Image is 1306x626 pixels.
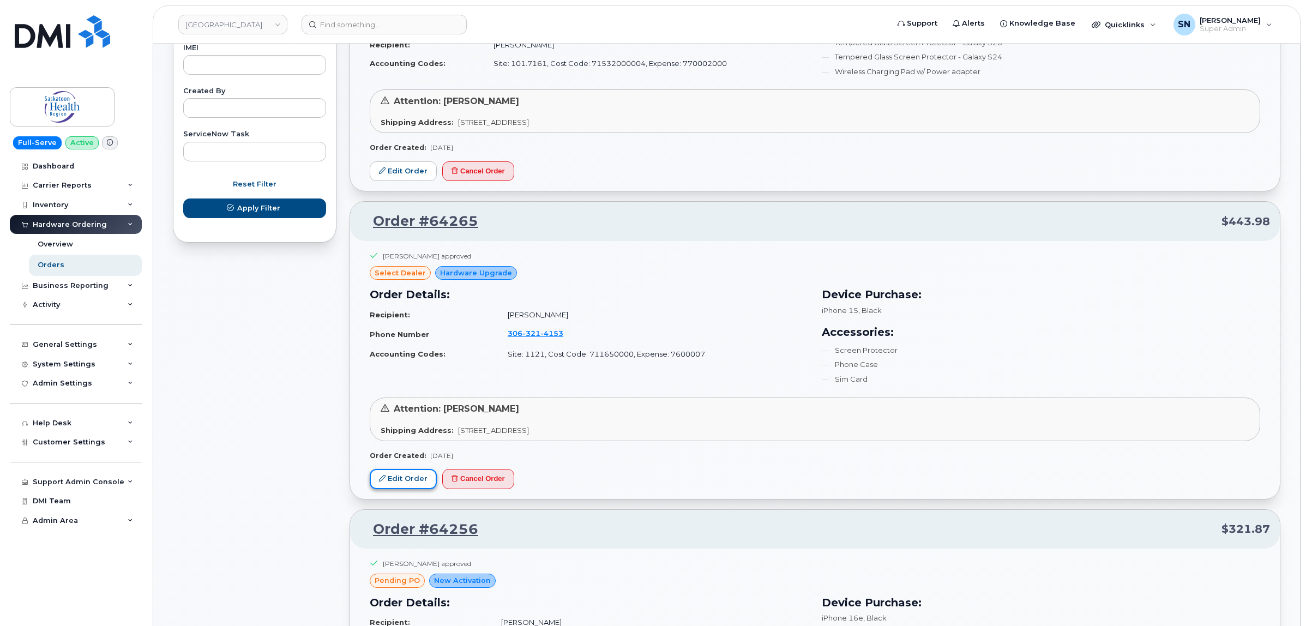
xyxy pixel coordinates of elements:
td: [PERSON_NAME] [498,305,808,324]
label: ServiceNow Task [183,131,326,138]
td: [PERSON_NAME] [484,35,808,55]
span: $443.98 [1221,214,1270,230]
input: Find something... [302,15,467,34]
strong: Order Created: [370,143,426,152]
strong: Recipient: [370,310,410,319]
span: Support [907,18,937,29]
span: , Black [858,306,882,315]
span: Reset Filter [233,179,276,189]
strong: Recipient: [370,40,410,49]
a: Knowledge Base [992,13,1083,34]
h3: Order Details: [370,286,809,303]
span: [STREET_ADDRESS] [458,426,529,435]
a: Order #64256 [360,520,478,539]
span: Attention: [PERSON_NAME] [394,404,519,414]
span: Hardware Upgrade [440,268,512,278]
a: Edit Order [370,469,437,489]
span: Quicklinks [1105,20,1145,29]
div: Sabrina Nguyen [1166,14,1280,35]
a: Order #64265 [360,212,478,231]
li: Phone Case [822,359,1261,370]
span: pending PO [375,575,420,586]
span: [STREET_ADDRESS] [458,118,529,127]
li: Screen Protector [822,345,1261,356]
a: Support [890,13,945,34]
div: [PERSON_NAME] approved [383,559,471,568]
strong: Accounting Codes: [370,59,446,68]
span: $321.87 [1221,521,1270,537]
label: Created By [183,88,326,95]
strong: Accounting Codes: [370,350,446,358]
a: Edit Order [370,161,437,182]
h3: Accessories: [822,324,1261,340]
label: IMEI [183,45,326,52]
li: Sim Card [822,374,1261,384]
h3: Order Details: [370,594,809,611]
strong: Shipping Address: [381,426,454,435]
a: Saskatoon Health Region [178,15,287,34]
span: Alerts [962,18,985,29]
button: Cancel Order [442,469,514,489]
span: [DATE] [430,143,453,152]
span: [PERSON_NAME] [1200,16,1261,25]
span: Knowledge Base [1009,18,1075,29]
span: Apply Filter [237,203,280,213]
a: Alerts [945,13,992,34]
a: 3063214153 [508,329,576,338]
span: , Black [863,613,887,622]
span: iPhone 16e [822,613,863,622]
h3: Device Purchase: [822,594,1261,611]
span: SN [1178,18,1190,31]
button: Reset Filter [183,174,326,194]
span: 321 [522,329,540,338]
div: [PERSON_NAME] approved [383,251,471,261]
span: 4153 [540,329,563,338]
span: Attention: [PERSON_NAME] [394,96,519,106]
strong: Phone Number [370,330,429,339]
iframe: Messenger Launcher [1259,579,1298,618]
h3: Device Purchase: [822,286,1261,303]
button: Cancel Order [442,161,514,182]
td: Site: 101.7161, Cost Code: 71532000004, Expense: 770002000 [484,54,808,73]
li: Wireless Charging Pad w/ Power adapter [822,67,1261,77]
strong: Order Created: [370,452,426,460]
span: Super Admin [1200,25,1261,33]
div: Quicklinks [1084,14,1164,35]
td: Site: 1121, Cost Code: 711650000, Expense: 7600007 [498,345,808,364]
span: select Dealer [375,268,426,278]
span: [DATE] [430,452,453,460]
li: Tempered Glass Screen Protector - Galaxy S24 [822,52,1261,62]
button: Apply Filter [183,198,326,218]
span: iPhone 15 [822,306,858,315]
strong: Shipping Address: [381,118,454,127]
span: New Activation [434,575,491,586]
span: 306 [508,329,563,338]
